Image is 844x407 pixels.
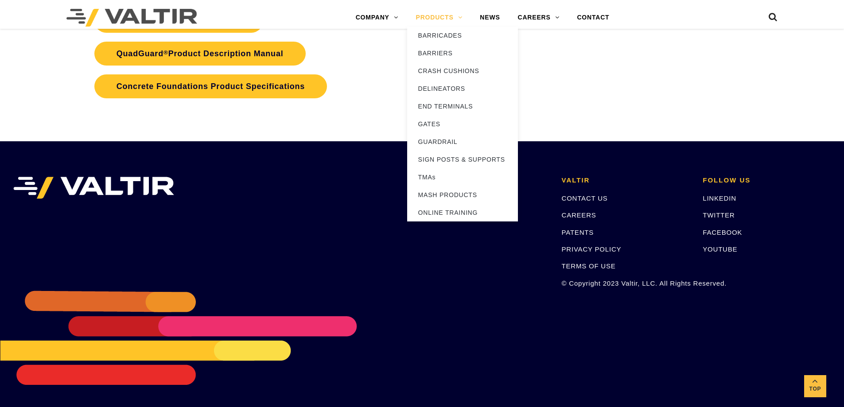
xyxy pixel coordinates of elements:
a: CONTACT [568,9,618,27]
a: LINKEDIN [703,194,736,202]
a: PRIVACY POLICY [562,245,622,253]
a: TMAs [407,168,518,186]
a: PRODUCTS [407,9,471,27]
a: GATES [407,115,518,133]
a: CAREERS [509,9,568,27]
sup: ® [163,49,168,56]
p: © Copyright 2023 Valtir, LLC. All Rights Reserved. [562,278,690,288]
a: COMPANY [347,9,407,27]
a: BARRIERS [407,44,518,62]
a: FACEBOOK [703,229,742,236]
a: Concrete Foundations Product Specifications [94,74,327,98]
a: ONLINE TRAINING [407,204,518,221]
a: CRASH CUSHIONS [407,62,518,80]
a: END TERMINALS [407,97,518,115]
a: TWITTER [703,211,735,219]
a: CONTACT US [562,194,608,202]
a: SIGN POSTS & SUPPORTS [407,151,518,168]
a: BARRICADES [407,27,518,44]
span: Top [804,384,826,394]
a: Top [804,375,826,397]
img: VALTIR [13,177,174,199]
h2: FOLLOW US [703,177,831,184]
a: PATENTS [562,229,594,236]
h2: VALTIR [562,177,690,184]
a: QuadGuard®Product Description Manual [94,42,306,66]
a: GUARDRAIL [407,133,518,151]
a: DELINEATORS [407,80,518,97]
a: TERMS OF USE [562,262,616,270]
a: YOUTUBE [703,245,737,253]
a: NEWS [471,9,509,27]
a: MASH PRODUCTS [407,186,518,204]
img: Valtir [66,9,197,27]
a: CAREERS [562,211,596,219]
